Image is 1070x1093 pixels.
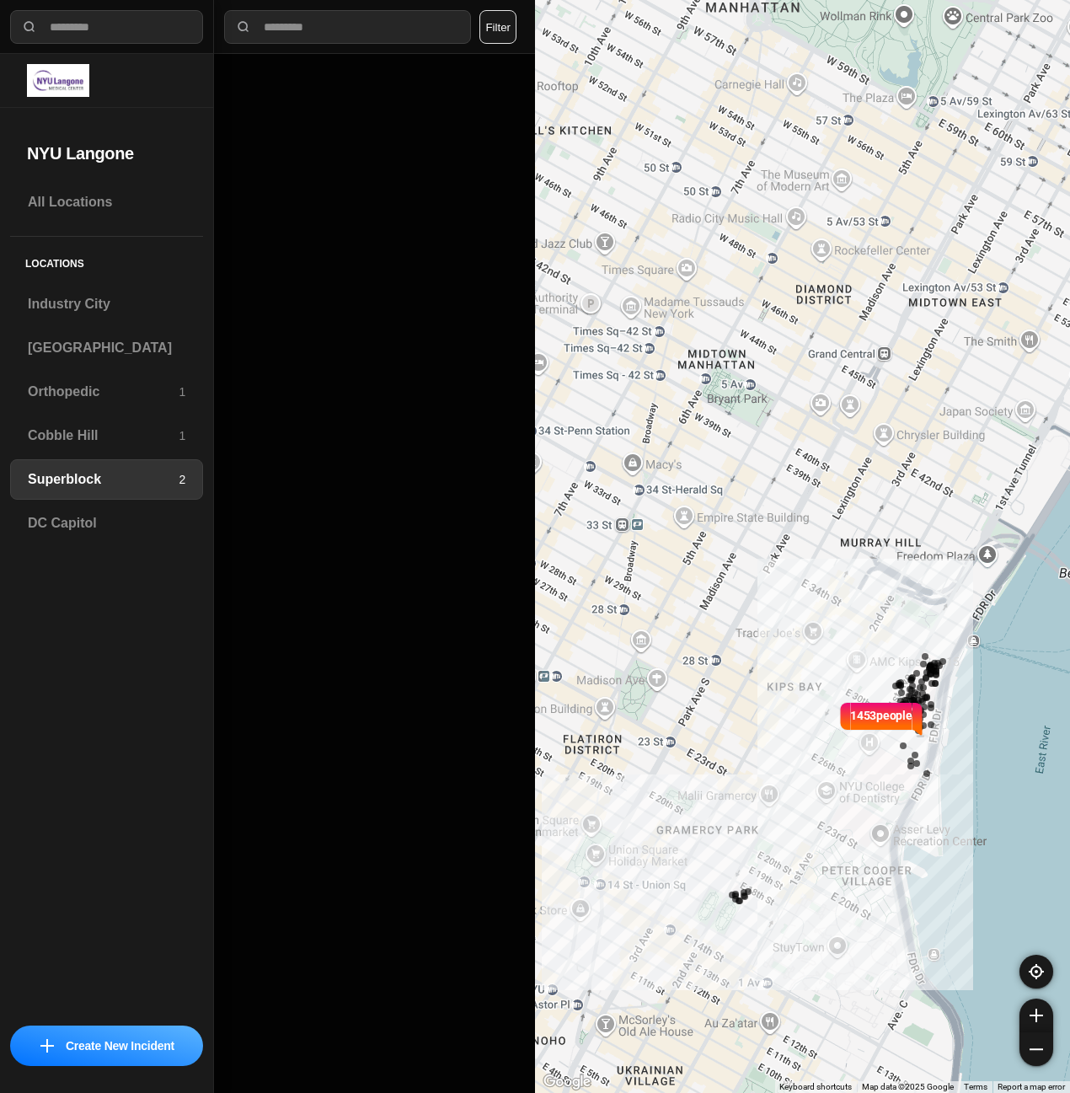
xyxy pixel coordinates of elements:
button: iconCreate New Incident [10,1026,203,1066]
a: DC Capitol [10,503,203,544]
h5: Locations [10,237,203,284]
h3: Cobble Hill [28,426,179,446]
img: zoom-out [1030,1042,1043,1056]
button: zoom-in [1019,999,1053,1032]
img: recenter [1029,964,1044,979]
img: zoom-in [1030,1009,1043,1022]
p: Create New Incident [66,1037,174,1054]
p: 1 [179,427,185,444]
h3: DC Capitol [28,513,185,533]
h3: Industry City [28,294,185,314]
span: Map data ©2025 Google [862,1082,954,1091]
img: logo [27,64,89,97]
a: Terms (opens in new tab) [964,1082,987,1091]
button: Keyboard shortcuts [779,1081,852,1093]
a: Industry City [10,284,203,324]
h3: [GEOGRAPHIC_DATA] [28,338,185,358]
button: recenter [1019,955,1053,989]
img: notch [837,700,850,737]
h3: Orthopedic [28,382,179,402]
a: Open this area in Google Maps (opens a new window) [539,1071,595,1093]
img: Google [539,1071,595,1093]
button: zoom-out [1019,1032,1053,1066]
h3: All Locations [28,192,185,212]
a: Cobble Hill1 [10,415,203,456]
img: notch [912,700,924,737]
img: search [21,19,38,35]
a: Orthopedic1 [10,372,203,412]
a: All Locations [10,182,203,222]
p: 2 [179,471,185,488]
h3: Superblock [28,469,179,490]
p: 1453 people [850,707,912,744]
a: Superblock2 [10,459,203,500]
button: Filter [479,10,516,44]
h2: NYU Langone [27,142,186,165]
img: icon [40,1039,54,1053]
a: [GEOGRAPHIC_DATA] [10,328,203,368]
img: search [235,19,252,35]
a: Report a map error [998,1082,1065,1091]
p: 1 [179,383,185,400]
